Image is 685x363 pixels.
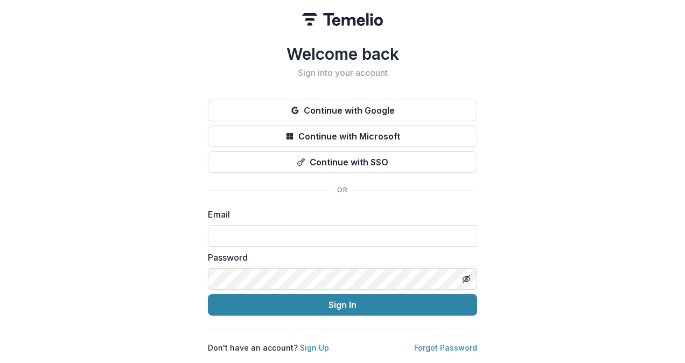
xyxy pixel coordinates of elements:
label: Password [208,251,471,264]
button: Continue with SSO [208,151,477,173]
img: Temelio [302,13,383,26]
label: Email [208,208,471,221]
button: Toggle password visibility [458,270,475,288]
p: Don't have an account? [208,342,329,353]
a: Sign Up [300,343,329,352]
button: Continue with Google [208,100,477,121]
button: Continue with Microsoft [208,125,477,147]
h1: Welcome back [208,44,477,64]
a: Forgot Password [414,343,477,352]
button: Sign In [208,294,477,316]
h2: Sign into your account [208,68,477,78]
